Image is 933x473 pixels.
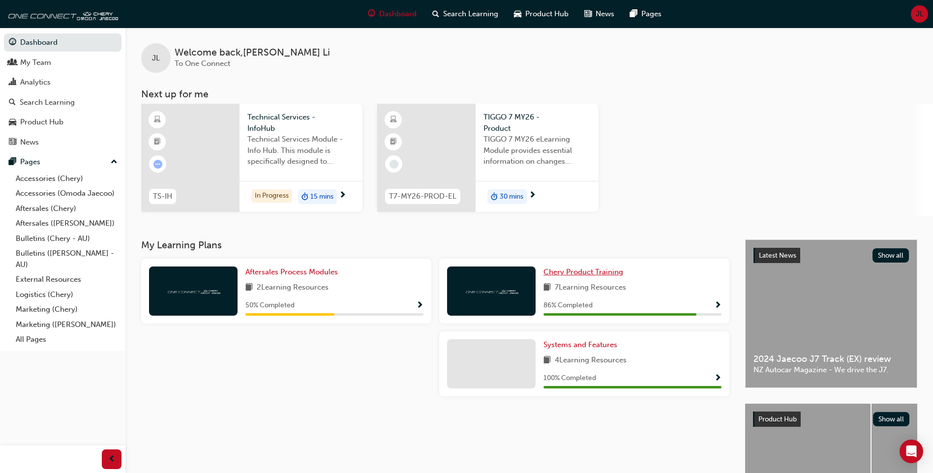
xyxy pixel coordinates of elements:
span: NZ Autocar Magazine - We drive the J7. [753,364,909,376]
a: Dashboard [4,33,121,52]
a: Latest NewsShow all [753,248,909,264]
button: Pages [4,153,121,171]
span: chart-icon [9,78,16,87]
span: Show Progress [714,374,722,383]
div: Pages [20,156,40,168]
span: T7-MY26-PROD-EL [389,191,456,202]
a: Logistics (Chery) [12,287,121,302]
img: oneconnect [464,286,518,296]
span: Technical Services Module - Info Hub. This module is specifically designed to address the require... [247,134,355,167]
button: JL [911,5,928,23]
span: Aftersales Process Modules [245,267,338,276]
span: 7 Learning Resources [555,282,626,294]
a: Bulletins ([PERSON_NAME] - AU) [12,246,121,272]
span: pages-icon [9,158,16,167]
a: Product HubShow all [753,412,909,427]
span: 30 mins [500,191,523,203]
div: Product Hub [20,117,63,128]
a: search-iconSearch Learning [424,4,506,24]
span: 86 % Completed [543,300,593,311]
span: Dashboard [379,8,417,20]
span: up-icon [111,156,118,169]
span: news-icon [584,8,592,20]
a: All Pages [12,332,121,347]
span: Welcome back , [PERSON_NAME] Li [175,47,330,59]
a: My Team [4,54,121,72]
span: To One Connect [175,59,230,68]
a: News [4,133,121,151]
span: news-icon [9,138,16,147]
span: TS-IH [153,191,172,202]
button: Show Progress [714,372,722,384]
span: duration-icon [491,190,498,203]
span: Product Hub [758,415,797,423]
span: Chery Product Training [543,267,623,276]
h3: Next up for me [125,89,933,100]
span: search-icon [432,8,439,20]
span: Show Progress [416,301,423,310]
div: Search Learning [20,97,75,108]
span: people-icon [9,59,16,67]
a: Chery Product Training [543,266,627,278]
span: TIGGO 7 MY26 eLearning Module provides essential information on changes introduced with the new M... [483,134,591,167]
a: Accessories (Omoda Jaecoo) [12,186,121,201]
button: Show Progress [416,299,423,312]
span: learningRecordVerb_NONE-icon [390,160,398,169]
span: TIGGO 7 MY26 - Product [483,112,591,134]
span: learningRecordVerb_ATTEMPT-icon [153,160,162,169]
button: Show all [873,412,910,426]
span: next-icon [339,191,346,200]
div: Open Intercom Messenger [900,440,923,463]
span: book-icon [245,282,253,294]
a: Latest NewsShow all2024 Jaecoo J7 Track (EX) reviewNZ Autocar Magazine - We drive the J7. [745,239,917,388]
span: pages-icon [630,8,637,20]
div: My Team [20,57,51,68]
span: duration-icon [301,190,308,203]
span: prev-icon [108,453,116,466]
img: oneconnect [5,4,118,24]
span: JL [916,8,924,20]
button: DashboardMy TeamAnalyticsSearch LearningProduct HubNews [4,31,121,153]
span: Search Learning [443,8,498,20]
a: Analytics [4,73,121,91]
a: guage-iconDashboard [360,4,424,24]
a: Accessories (Chery) [12,171,121,186]
span: car-icon [514,8,521,20]
span: JL [152,53,160,64]
span: learningResourceType_ELEARNING-icon [390,114,397,126]
span: booktick-icon [390,136,397,148]
span: Technical Services - InfoHub [247,112,355,134]
span: News [596,8,614,20]
div: In Progress [251,189,292,203]
span: Latest News [759,251,796,260]
span: next-icon [529,191,536,200]
span: Systems and Features [543,340,617,349]
button: Show all [873,248,909,263]
span: book-icon [543,282,551,294]
span: guage-icon [368,8,375,20]
span: learningResourceType_ELEARNING-icon [154,114,161,126]
span: 100 % Completed [543,373,596,384]
div: News [20,137,39,148]
span: Pages [641,8,662,20]
a: Product Hub [4,113,121,131]
a: Aftersales ([PERSON_NAME]) [12,216,121,231]
span: guage-icon [9,38,16,47]
a: Search Learning [4,93,121,112]
a: news-iconNews [576,4,622,24]
button: Show Progress [714,299,722,312]
a: Systems and Features [543,339,621,351]
img: oneconnect [166,286,220,296]
span: 50 % Completed [245,300,295,311]
span: search-icon [9,98,16,107]
a: Marketing (Chery) [12,302,121,317]
span: 2024 Jaecoo J7 Track (EX) review [753,354,909,365]
span: Product Hub [525,8,569,20]
span: Show Progress [714,301,722,310]
a: Aftersales (Chery) [12,201,121,216]
a: T7-MY26-PROD-ELTIGGO 7 MY26 - ProductTIGGO 7 MY26 eLearning Module provides essential information... [377,104,599,212]
span: book-icon [543,355,551,367]
a: car-iconProduct Hub [506,4,576,24]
